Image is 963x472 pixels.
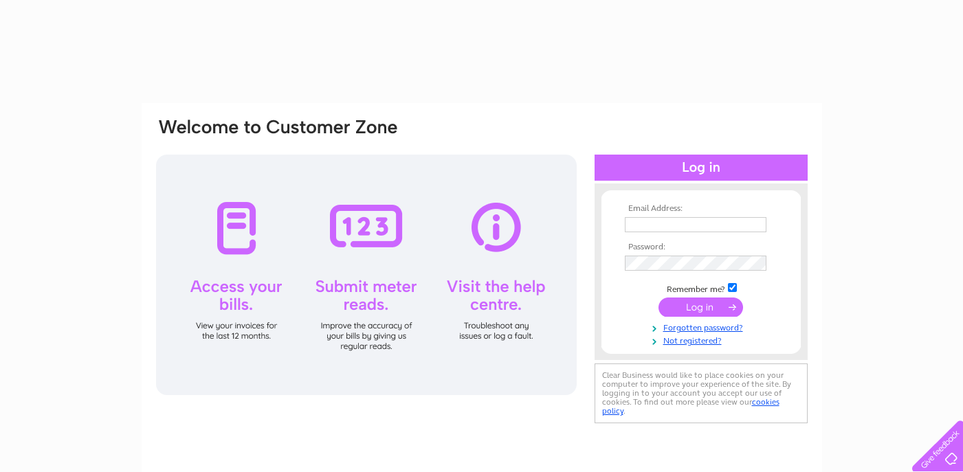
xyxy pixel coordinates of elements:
[621,281,781,295] td: Remember me?
[658,297,743,317] input: Submit
[602,397,779,416] a: cookies policy
[621,243,781,252] th: Password:
[625,320,781,333] a: Forgotten password?
[595,363,808,423] div: Clear Business would like to place cookies on your computer to improve your experience of the sit...
[625,333,781,346] a: Not registered?
[621,204,781,214] th: Email Address:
